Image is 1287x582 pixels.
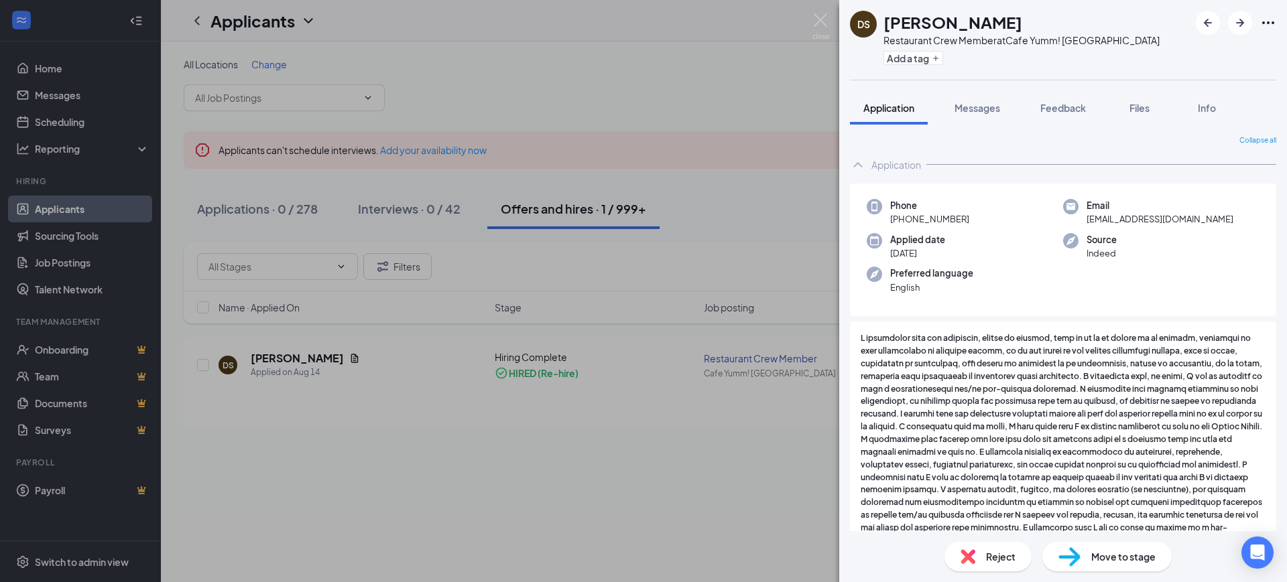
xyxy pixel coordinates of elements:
div: DS [857,17,870,31]
span: English [890,281,973,294]
span: Info [1198,102,1216,114]
div: Open Intercom Messenger [1241,536,1274,569]
span: [PHONE_NUMBER] [890,212,969,226]
h1: [PERSON_NAME] [883,11,1022,33]
span: Move to stage [1091,549,1156,564]
button: ArrowLeftNew [1196,11,1220,35]
svg: ArrowRight [1232,15,1248,31]
span: Files [1129,102,1150,114]
svg: ChevronUp [850,157,866,173]
div: Application [871,158,921,171]
span: Preferred language [890,267,973,280]
button: PlusAdd a tag [883,51,943,65]
span: Phone [890,199,969,212]
span: Application [863,102,914,114]
span: Source [1087,233,1117,246]
span: Applied date [890,233,945,246]
svg: Ellipses [1260,15,1276,31]
svg: ArrowLeftNew [1200,15,1216,31]
span: Email [1087,199,1233,212]
span: Messages [955,102,1000,114]
button: ArrowRight [1228,11,1252,35]
span: Feedback [1040,102,1086,114]
span: [EMAIL_ADDRESS][DOMAIN_NAME] [1087,212,1233,226]
svg: Plus [932,54,940,62]
span: Reject [986,549,1016,564]
span: Collapse all [1239,135,1276,146]
span: Indeed [1087,246,1117,260]
div: Restaurant Crew Member at Cafe Yumm! [GEOGRAPHIC_DATA] [883,33,1160,47]
span: [DATE] [890,246,945,260]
